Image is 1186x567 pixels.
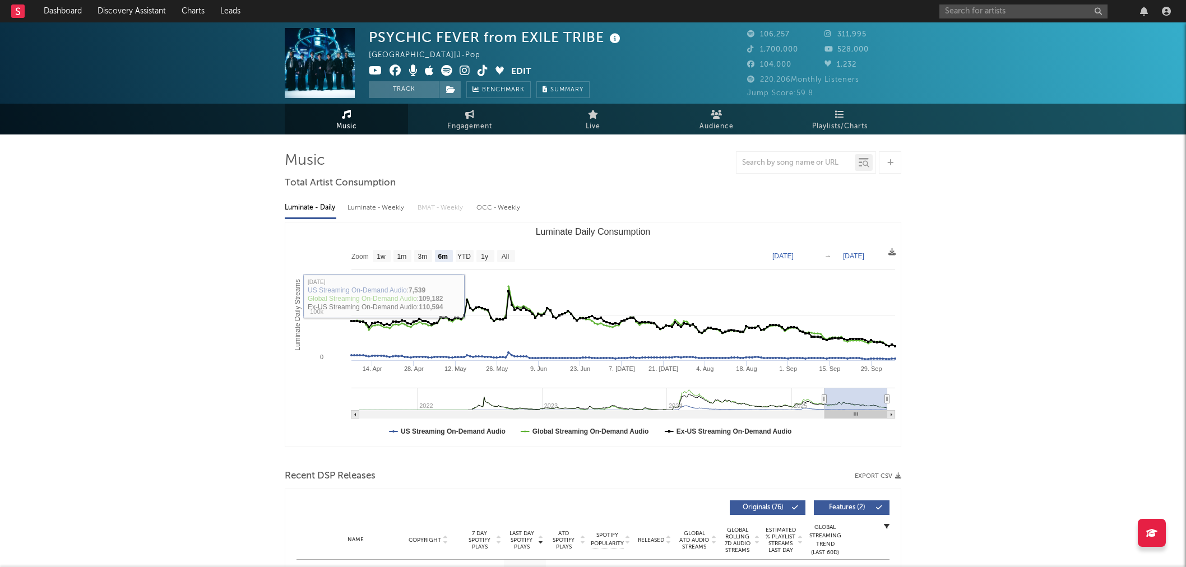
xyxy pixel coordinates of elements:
span: Summary [550,87,583,93]
text: 12. May [444,365,467,372]
text: 29. Sep [861,365,882,372]
span: 7 Day Spotify Plays [465,530,494,550]
span: Engagement [447,120,492,133]
input: Search for artists [939,4,1108,18]
text: 3m [418,253,428,261]
button: Features(2) [814,500,889,515]
text: → [824,252,831,260]
span: 220,206 Monthly Listeners [747,76,859,83]
text: 100k [310,308,323,315]
span: Music [336,120,357,133]
input: Search by song name or URL [736,159,855,168]
span: 528,000 [824,46,869,53]
text: 0 [320,354,323,360]
span: ATD Spotify Plays [549,530,578,550]
button: Track [369,81,439,98]
text: [DATE] [843,252,864,260]
span: Last Day Spotify Plays [507,530,536,550]
text: Zoom [351,253,369,261]
text: 28. Apr [404,365,424,372]
div: Luminate - Daily [285,198,336,217]
text: Global Streaming On-Demand Audio [532,427,649,435]
button: Edit [511,65,531,79]
span: Global ATD Audio Streams [679,530,710,550]
div: Luminate - Weekly [348,198,406,217]
text: 6m [438,253,448,261]
text: 15. Sep [819,365,840,372]
text: US Streaming On-Demand Audio [401,427,506,435]
span: Spotify Popularity [591,531,624,548]
text: Ex-US Streaming On-Demand Audio [677,427,792,435]
span: Playlists/Charts [812,120,868,133]
span: Audience [699,120,734,133]
span: Estimated % Playlist Streams Last Day [765,527,796,554]
span: Originals ( 76 ) [737,504,789,511]
text: 23. Jun [570,365,590,372]
text: Luminate Daily Streams [294,279,302,350]
div: OCC - Weekly [476,198,521,217]
span: Jump Score: 59.8 [747,90,813,97]
text: [DATE] [772,252,794,260]
text: 14. Apr [363,365,382,372]
span: Recent DSP Releases [285,470,376,483]
div: PSYCHIC FEVER from EXILE TRIBE [369,28,623,47]
span: Total Artist Consumption [285,176,396,190]
div: [GEOGRAPHIC_DATA] | J-Pop [369,49,493,62]
span: Benchmark [482,83,525,97]
a: Music [285,104,408,134]
span: Live [586,120,600,133]
text: 4. Aug [696,365,714,372]
a: Live [531,104,655,134]
text: 9. Jun [530,365,547,372]
span: Released [638,537,664,543]
div: Global Streaming Trend (Last 60D) [808,523,842,557]
text: 1y [481,253,488,261]
span: 1,700,000 [747,46,798,53]
text: 18. Aug [736,365,757,372]
a: Audience [655,104,778,134]
span: Copyright [409,537,441,543]
a: Playlists/Charts [778,104,901,134]
text: 7. [DATE] [609,365,635,372]
a: Engagement [408,104,531,134]
text: 1. Sep [779,365,797,372]
button: Export CSV [855,473,901,480]
span: Global Rolling 7D Audio Streams [722,527,753,554]
text: 26. May [486,365,508,372]
span: 106,257 [747,31,790,38]
span: 1,232 [824,61,856,68]
button: Originals(76) [730,500,805,515]
text: 1w [377,253,386,261]
text: All [502,253,509,261]
text: 1m [397,253,407,261]
text: Luminate Daily Consumption [536,227,651,236]
span: 311,995 [824,31,867,38]
a: Benchmark [466,81,531,98]
div: Name [319,536,392,544]
button: Summary [536,81,590,98]
span: Features ( 2 ) [821,504,873,511]
text: YTD [457,253,471,261]
text: 21. [DATE] [648,365,678,372]
svg: Luminate Daily Consumption [285,222,901,447]
span: 104,000 [747,61,791,68]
